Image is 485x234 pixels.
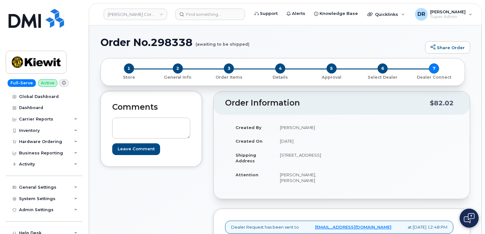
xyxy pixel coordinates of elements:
td: [DATE] [274,134,337,148]
p: Store [108,75,150,80]
span: 6 [378,63,388,74]
a: [EMAIL_ADDRESS][DOMAIN_NAME] [315,224,391,230]
strong: Created By [236,125,262,130]
strong: Attention [236,172,258,177]
h1: Order No.298338 [100,37,422,48]
img: Open chat [464,213,475,223]
p: Details [257,75,303,80]
a: 5 Approval [306,74,357,80]
small: (awaiting to be shipped) [196,37,249,47]
a: 3 Order Items [203,74,255,80]
span: 2 [173,63,183,74]
a: 2 General Info [152,74,204,80]
p: Approval [308,75,355,80]
a: 4 Details [255,74,306,80]
td: [PERSON_NAME] [274,120,337,134]
strong: Created On [236,139,262,144]
span: 3 [224,63,234,74]
span: 5 [327,63,337,74]
td: [STREET_ADDRESS] [274,148,337,168]
h2: Order Information [225,99,430,107]
div: $82.02 [430,97,454,109]
div: Dealer Request has been sent to at [DATE] 12:48 PM [225,221,453,234]
td: [PERSON_NAME], [PERSON_NAME] [274,168,337,187]
h2: Comments [112,103,190,112]
p: Order Items [206,75,252,80]
a: Share Order [425,41,470,54]
a: 6 Select Dealer [357,74,409,80]
p: General Info [155,75,201,80]
p: Select Dealer [360,75,406,80]
input: Leave Comment [112,143,160,155]
span: 4 [275,63,285,74]
span: 1 [124,63,134,74]
strong: Shipping Address [236,153,256,164]
a: 1 Store [106,74,152,80]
